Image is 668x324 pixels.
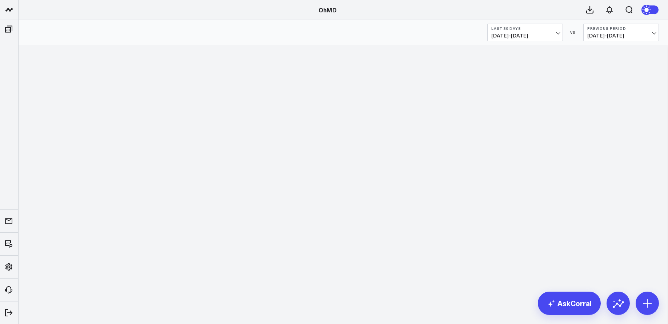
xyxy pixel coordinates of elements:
b: Last 30 Days [491,26,559,31]
a: OhMD [319,6,337,14]
button: Previous Period[DATE]-[DATE] [583,24,659,41]
a: AskCorral [538,292,601,315]
span: [DATE] - [DATE] [587,33,655,39]
a: Log Out [2,306,16,319]
div: VS [567,30,580,35]
span: [DATE] - [DATE] [491,33,559,39]
button: Last 30 Days[DATE]-[DATE] [487,24,563,41]
b: Previous Period [587,26,655,31]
